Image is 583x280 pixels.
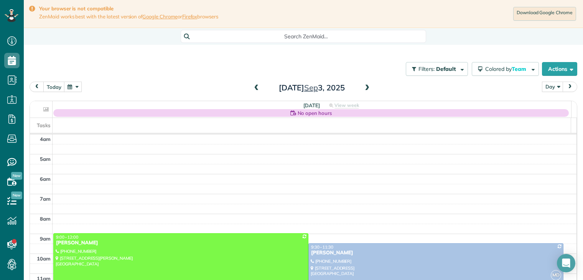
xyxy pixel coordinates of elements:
span: 5am [40,156,51,162]
span: Filters: [418,65,435,72]
div: [PERSON_NAME] [56,240,306,246]
button: Day [542,82,563,92]
span: View week [334,102,359,108]
span: New [11,172,22,180]
a: Filters: Default [402,62,468,76]
span: 4am [40,136,51,142]
button: prev [30,82,44,92]
span: 9am [40,236,51,242]
span: Tasks [37,122,51,128]
button: Colored byTeam [472,62,539,76]
span: ZenMaid works best with the latest version of or browsers [39,13,218,20]
h2: [DATE] 3, 2025 [264,84,360,92]
a: Firefox [182,13,198,20]
span: [DATE] [303,102,320,108]
a: Download Google Chrome [513,7,576,21]
button: next [563,82,577,92]
a: Google Chrome [142,13,178,20]
span: 10am [37,255,51,262]
span: 9:30 - 11:30 [311,244,333,250]
div: Open Intercom Messenger [557,254,575,272]
span: 6am [40,176,51,182]
span: Sep [304,83,318,92]
div: [PERSON_NAME] [311,250,561,256]
span: 7am [40,196,51,202]
strong: Your browser is not compatible [39,5,218,12]
span: 8am [40,216,51,222]
button: Filters: Default [406,62,468,76]
button: today [43,82,65,92]
span: New [11,192,22,199]
button: Actions [542,62,577,76]
span: 9:00 - 12:00 [56,234,78,240]
span: Default [436,65,456,72]
span: Colored by [485,65,529,72]
span: Team [512,65,527,72]
span: No open hours [298,109,332,117]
